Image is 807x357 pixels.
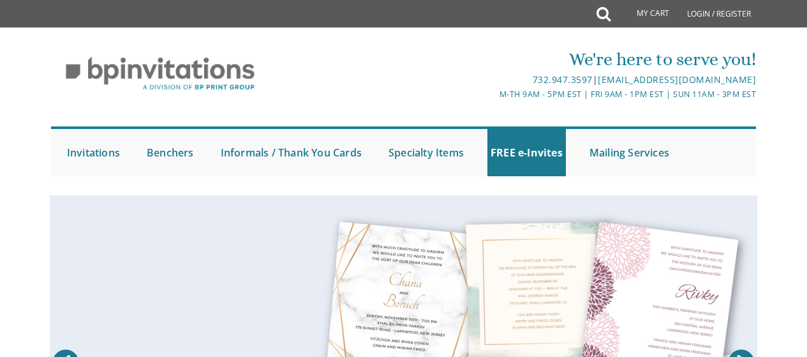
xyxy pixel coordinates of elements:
a: Mailing Services [586,129,672,176]
a: Benchers [144,129,197,176]
iframe: chat widget [753,306,794,344]
a: Invitations [64,129,123,176]
a: FREE e-Invites [487,129,566,176]
a: My Cart [609,1,678,27]
div: | [286,72,756,87]
a: Informals / Thank You Cards [218,129,365,176]
div: M-Th 9am - 5pm EST | Fri 9am - 1pm EST | Sun 11am - 3pm EST [286,87,756,101]
a: Specialty Items [385,129,467,176]
a: [EMAIL_ADDRESS][DOMAIN_NAME] [598,73,756,86]
img: BP Invitation Loft [51,47,270,100]
div: We're here to serve you! [286,47,756,72]
a: 732.947.3597 [533,73,593,86]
